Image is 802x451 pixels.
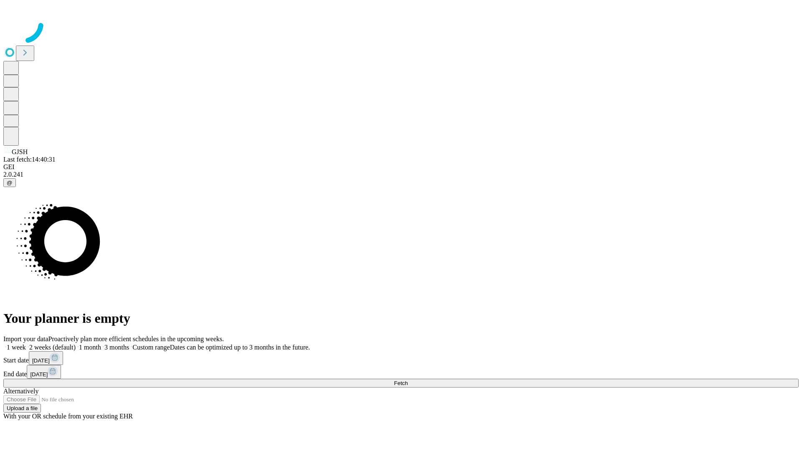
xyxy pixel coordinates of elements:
[3,156,56,163] span: Last fetch: 14:40:31
[3,163,799,171] div: GEI
[48,335,224,342] span: Proactively plan more efficient schedules in the upcoming weeks.
[3,365,799,379] div: End date
[3,379,799,388] button: Fetch
[132,344,170,351] span: Custom range
[7,180,13,186] span: @
[104,344,129,351] span: 3 months
[30,371,48,378] span: [DATE]
[79,344,101,351] span: 1 month
[27,365,61,379] button: [DATE]
[3,171,799,178] div: 2.0.241
[3,351,799,365] div: Start date
[3,404,41,413] button: Upload a file
[29,344,76,351] span: 2 weeks (default)
[7,344,26,351] span: 1 week
[3,178,16,187] button: @
[29,351,63,365] button: [DATE]
[3,335,48,342] span: Import your data
[3,413,133,420] span: With your OR schedule from your existing EHR
[3,388,38,395] span: Alternatively
[394,380,408,386] span: Fetch
[170,344,310,351] span: Dates can be optimized up to 3 months in the future.
[32,357,50,364] span: [DATE]
[12,148,28,155] span: GJSH
[3,311,799,326] h1: Your planner is empty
